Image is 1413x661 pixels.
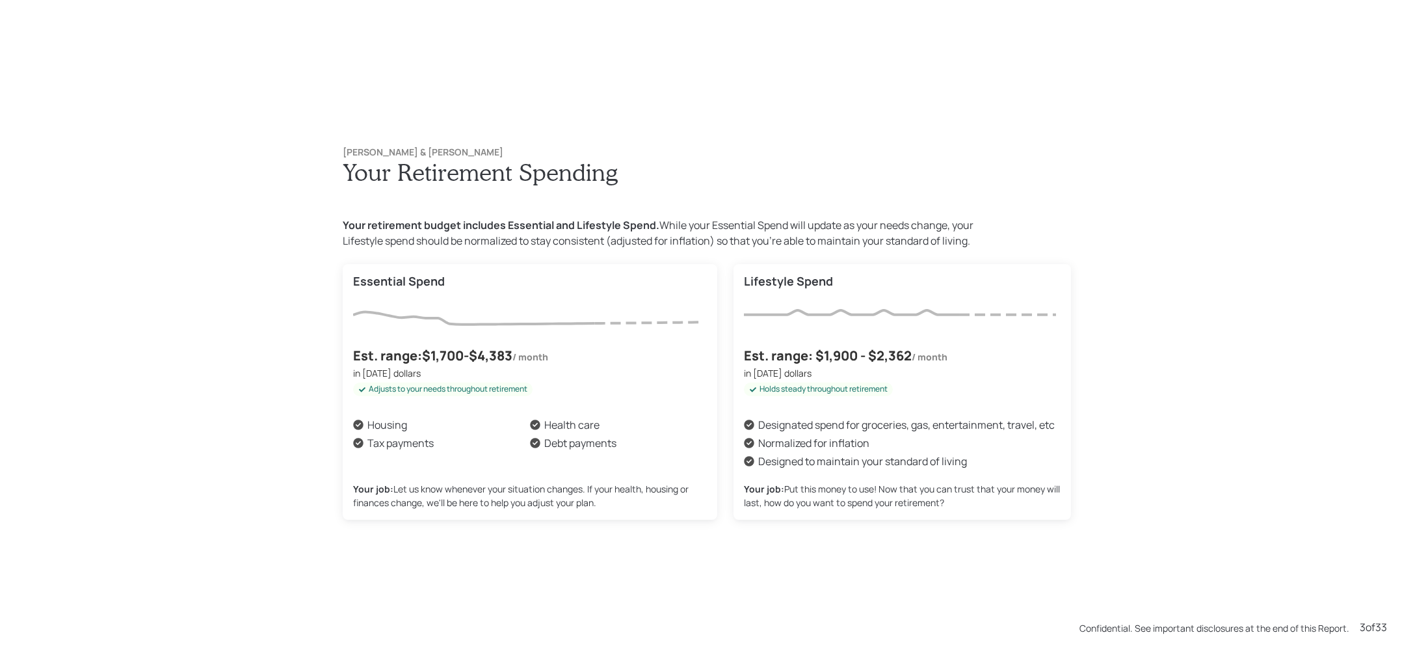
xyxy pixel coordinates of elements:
[353,366,707,380] p: in [DATE] dollars
[544,435,616,451] div: Debt payments
[749,384,888,395] div: Holds steady throughout retirement
[758,453,967,469] div: Designed to maintain your standard of living
[744,483,784,495] b: Your job:
[367,435,434,451] div: Tax payments
[512,350,548,364] h6: / month
[1360,619,1387,635] div: 3 of 33
[367,417,407,433] div: Housing
[744,345,912,366] h4: Est. range: $1,900 - $2,362
[343,218,659,232] b: Your retirement budget includes Essential and Lifestyle Spend.
[343,158,1071,186] h1: Your Retirement Spending
[353,482,707,509] div: Let us know whenever your situation changes. If your health, housing or finances change, we'll be...
[353,483,393,495] b: Your job:
[912,350,947,364] h6: / month
[358,384,527,395] div: Adjusts to your needs throughout retirement
[1079,621,1349,635] div: Confidential. See important disclosures at the end of this Report.
[343,147,1071,158] h6: [PERSON_NAME] & [PERSON_NAME]
[353,345,512,366] h4: Est. range: $1,700 - $4,383
[758,417,1055,433] div: Designated spend for groceries, gas, entertainment, travel, etc
[544,417,600,433] div: Health care
[343,217,988,249] div: While your Essential Spend will update as your needs change, your Lifestyle spend should be norma...
[744,482,1060,509] div: Put this money to use! Now that you can trust that your money will last, how do you want to spend...
[353,275,707,289] h4: Essential Spend
[758,435,869,451] div: Normalized for inflation
[744,275,1060,289] h4: Lifestyle Spend
[744,366,1060,380] p: in [DATE] dollars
